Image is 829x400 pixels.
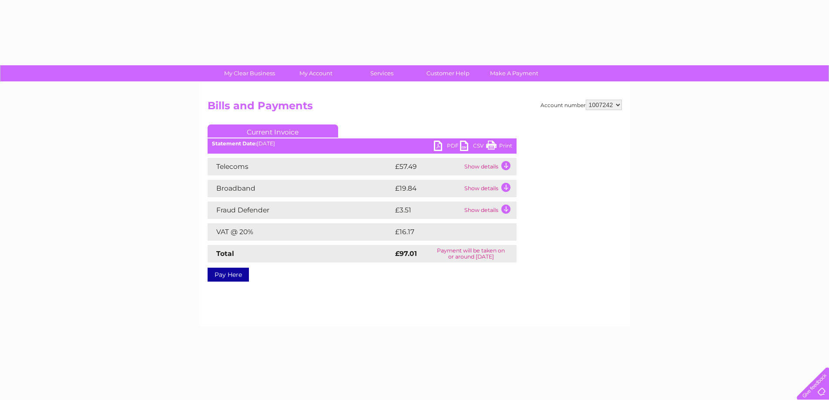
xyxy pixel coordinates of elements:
a: Customer Help [412,65,484,81]
a: My Clear Business [214,65,285,81]
a: Pay Here [208,268,249,282]
td: Fraud Defender [208,202,393,219]
a: Services [346,65,418,81]
a: Make A Payment [478,65,550,81]
b: Statement Date: [212,140,257,147]
a: Print [486,141,512,153]
a: CSV [460,141,486,153]
strong: £97.01 [395,249,417,258]
td: £3.51 [393,202,462,219]
a: PDF [434,141,460,153]
a: My Account [280,65,352,81]
td: £57.49 [393,158,462,175]
td: Telecoms [208,158,393,175]
a: Current Invoice [208,124,338,138]
div: [DATE] [208,141,517,147]
td: Show details [462,180,517,197]
td: VAT @ 20% [208,223,393,241]
td: Show details [462,158,517,175]
td: £16.17 [393,223,497,241]
td: £19.84 [393,180,462,197]
strong: Total [216,249,234,258]
td: Payment will be taken on or around [DATE] [426,245,517,262]
div: Account number [540,100,622,110]
td: Broadband [208,180,393,197]
td: Show details [462,202,517,219]
h2: Bills and Payments [208,100,622,116]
